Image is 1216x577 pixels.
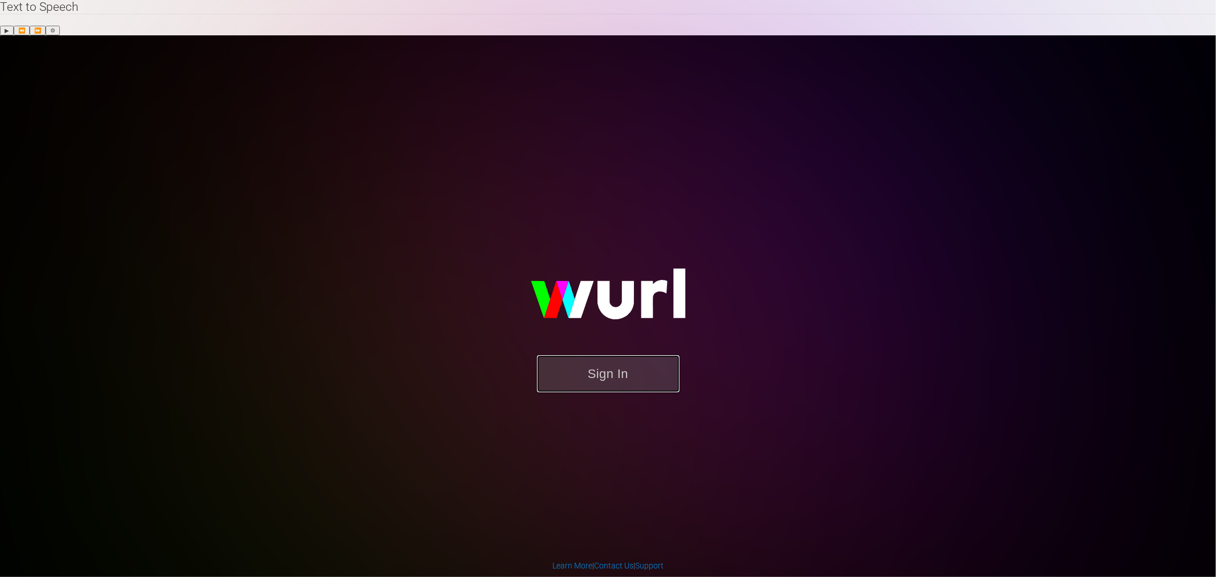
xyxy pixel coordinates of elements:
[14,26,30,35] button: Previous
[494,244,722,355] img: wurl-logo-on-black-223613ac3d8ba8fe6dc639794a292ebdb59501304c7dfd60c99c58986ef67473.svg
[537,355,680,392] button: Sign In
[635,561,664,570] a: Support
[552,560,664,571] div: | |
[30,26,46,35] button: Forward
[552,561,592,570] a: Learn More
[594,561,633,570] a: Contact Us
[46,26,60,35] button: Settings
